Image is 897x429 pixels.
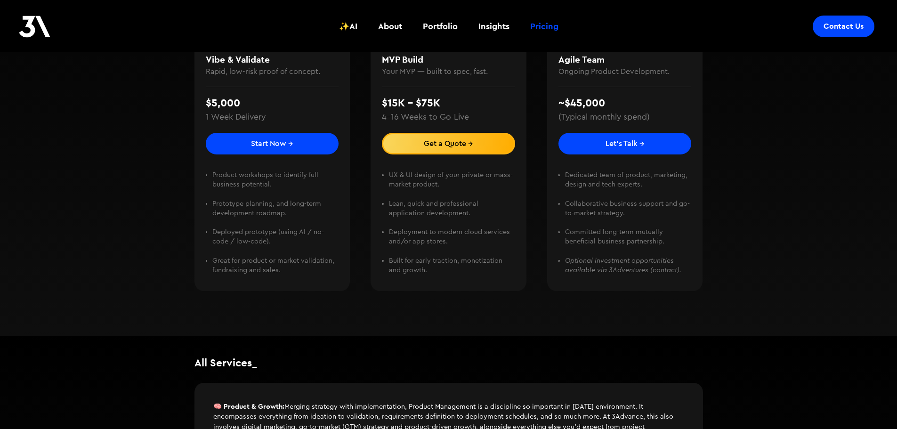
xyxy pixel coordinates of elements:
h4: Ongoing Product Development. [558,66,692,77]
h4: Rapid, low-risk proof of concept. [206,66,339,77]
li: Prototype planning, and long-term development roadmap. ‍ [212,199,339,227]
a: Portfolio [417,9,463,44]
li: UX & UI design of your private or mass-market product. ‍ [389,170,515,199]
li: Great for product or market validation, fundraising and sales. [212,256,339,275]
a: ✨AI [333,9,363,44]
div: $5,000 [206,95,240,111]
li: Collaborative business support and go-to-market strategy. ‍ [565,199,691,227]
div: 1 Week Delivery [206,111,266,123]
a: Get a Quote → [382,133,515,154]
em: Optional investment opportunities available via 3Adventures (contact). [565,257,681,274]
div: 4–16 Weeks to Go-Live [382,111,469,123]
a: Pricing [525,9,564,44]
div: About [378,20,402,32]
h4: MVP Build [382,53,515,66]
a: Contact Us [813,16,874,37]
li: Deployed prototype (using AI / no-code / low-code). ‍ [212,227,339,256]
li: Product workshops to identify full business potential. ‍ [212,170,339,199]
div: ~$45,000 [558,95,605,111]
div: Contact Us [824,22,864,31]
div: (Typical monthly spend) [558,111,650,123]
li: Dedicated team of product, marketing, design and tech experts. ‍ [565,170,691,199]
h4: Vibe & Validate [206,53,339,66]
div: ✨AI [339,20,357,32]
h1: All Services_ [194,355,703,370]
a: Start Now → [206,133,339,154]
li: Built for early traction, monetization and growth. [389,256,515,275]
div: Portfolio [423,20,458,32]
a: About [372,9,408,44]
h4: Your MVP — built to spec, fast. [382,66,515,77]
li: Deployment to modern cloud services and/or app stores. ‍ [389,227,515,256]
li: Lean, quick and professional application development. ‍ [389,199,515,227]
strong: 🧠 Product & Growth: [213,402,284,411]
div: Pricing [530,20,558,32]
strong: $15K - $75K [382,96,440,109]
a: Let's Talk → [558,133,692,154]
div: Insights [478,20,509,32]
a: Insights [473,9,515,44]
h4: Agile Team [558,53,692,66]
li: Committed long-term mutually beneficial business partnership. ‍ [565,227,691,256]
